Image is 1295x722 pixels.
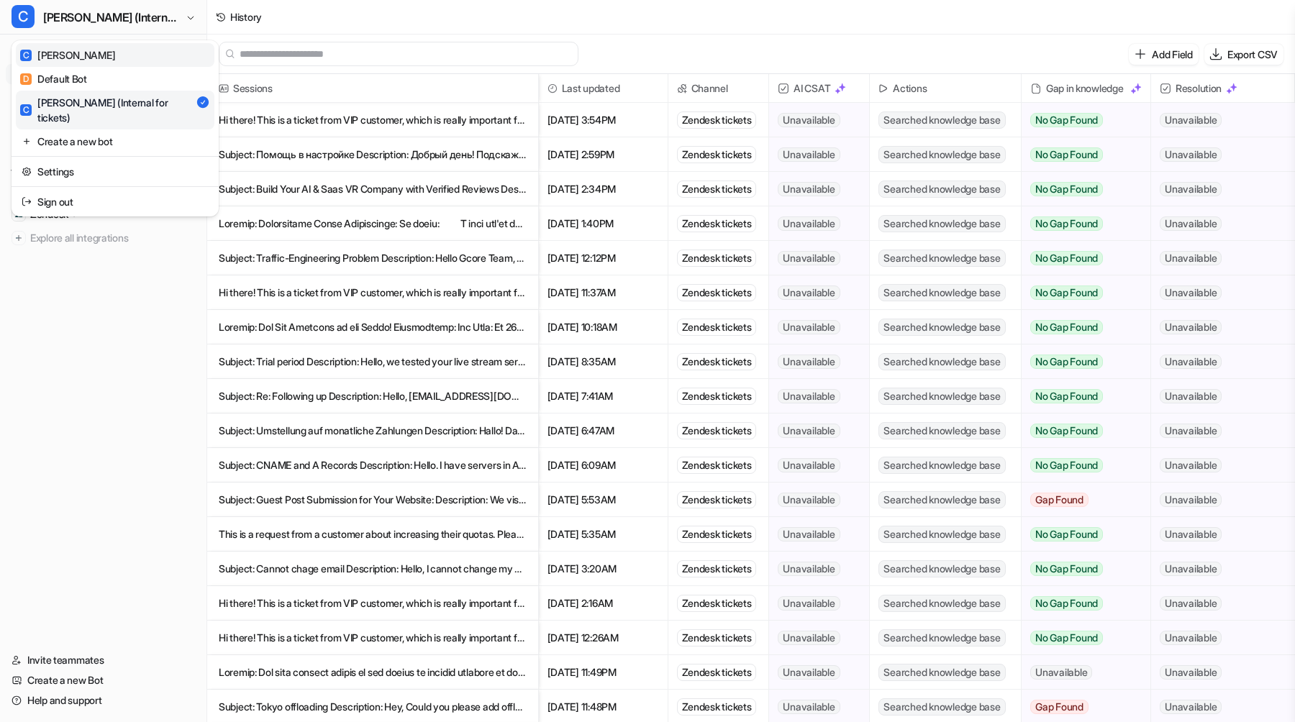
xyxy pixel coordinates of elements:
[20,47,115,63] div: [PERSON_NAME]
[16,190,214,214] a: Sign out
[20,104,32,116] span: C
[43,7,182,27] span: [PERSON_NAME] (Internal for tickets)
[12,40,219,216] div: C[PERSON_NAME] (Internal for tickets)
[20,50,32,61] span: C
[22,194,32,209] img: reset
[20,95,196,125] div: [PERSON_NAME] (Internal for tickets)
[22,164,32,179] img: reset
[16,129,214,153] a: Create a new bot
[22,134,32,149] img: reset
[16,160,214,183] a: Settings
[20,71,87,86] div: Default Bot
[20,73,32,85] span: D
[12,5,35,28] span: C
